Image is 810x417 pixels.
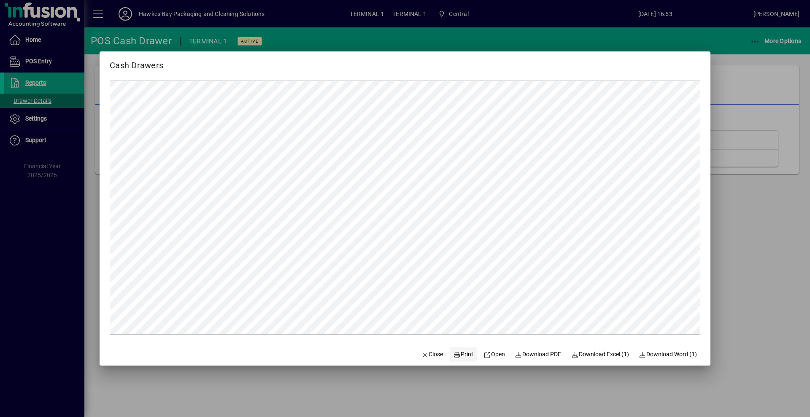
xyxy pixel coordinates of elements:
span: Open [483,350,505,359]
span: Close [421,350,443,359]
button: Close [418,347,447,362]
h2: Cash Drawers [100,51,173,72]
button: Download Excel (1) [568,347,632,362]
span: Print [453,350,473,359]
button: Download Word (1) [636,347,701,362]
span: Download Word (1) [639,350,697,359]
a: Open [480,347,508,362]
a: Download PDF [512,347,565,362]
button: Print [450,347,477,362]
span: Download Excel (1) [571,350,629,359]
span: Download PDF [515,350,562,359]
